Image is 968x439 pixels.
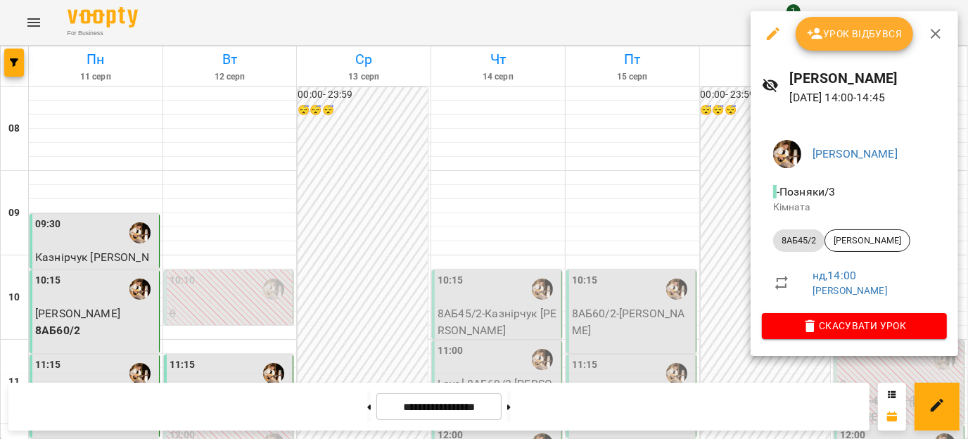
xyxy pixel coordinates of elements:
span: Скасувати Урок [773,317,936,334]
p: [DATE] 14:00 - 14:45 [790,89,947,106]
p: Кімната [773,201,936,215]
img: 0162ea527a5616b79ea1cf03ccdd73a5.jpg [773,140,801,168]
h6: [PERSON_NAME] [790,68,947,89]
button: Урок відбувся [796,17,914,51]
a: нд , 14:00 [813,269,856,282]
span: 8АБ45/2 [773,234,824,247]
button: Скасувати Урок [762,313,947,338]
a: [PERSON_NAME] [813,285,888,296]
span: Урок відбувся [807,25,903,42]
span: [PERSON_NAME] [825,234,910,247]
div: [PERSON_NAME] [824,229,910,252]
span: - Позняки/3 [773,185,839,198]
a: [PERSON_NAME] [813,147,898,160]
